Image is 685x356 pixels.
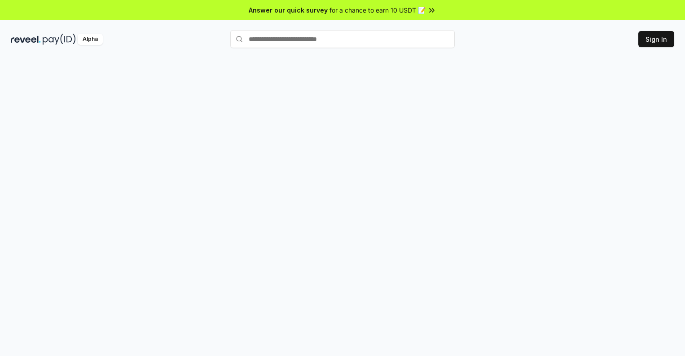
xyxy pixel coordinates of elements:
[329,5,426,15] span: for a chance to earn 10 USDT 📝
[249,5,328,15] span: Answer our quick survey
[11,34,41,45] img: reveel_dark
[43,34,76,45] img: pay_id
[78,34,103,45] div: Alpha
[638,31,674,47] button: Sign In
